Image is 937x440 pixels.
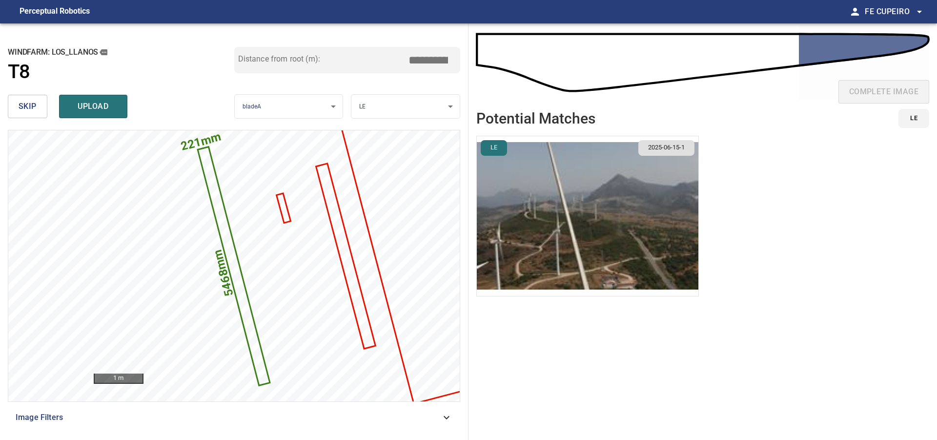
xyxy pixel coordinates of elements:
label: Distance from root (m): [238,55,320,63]
text: 221mm [180,130,223,153]
h1: T8 [8,61,30,84]
span: skip [19,100,37,113]
div: Image Filters [8,406,460,429]
span: 2025-06-15-1 [642,143,691,152]
button: LE [898,109,929,128]
span: person [849,6,861,18]
button: upload [59,95,127,118]
button: LE [481,140,507,156]
div: LE [351,94,460,119]
img: Los_Llanos/T8/2025-06-15-1/2025-06-15-4/inspectionData/image21wp24.jpg [477,136,698,296]
h2: Potential Matches [476,110,595,126]
span: LE [910,113,917,124]
span: bladeA [243,103,262,110]
span: Fe Cupeiro [865,5,925,19]
span: Image Filters [16,412,441,423]
div: id [893,109,929,128]
div: bladeA [235,94,343,119]
button: Fe Cupeiro [861,2,925,21]
text: 5468mm [210,248,236,298]
button: skip [8,95,47,118]
span: LE [359,103,366,110]
span: LE [485,143,503,152]
span: arrow_drop_down [914,6,925,18]
a: T8 [8,61,234,84]
figcaption: Perceptual Robotics [20,4,90,20]
span: upload [70,100,117,113]
h2: windfarm: Los_Llanos [8,47,234,58]
button: copy message details [98,47,109,58]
